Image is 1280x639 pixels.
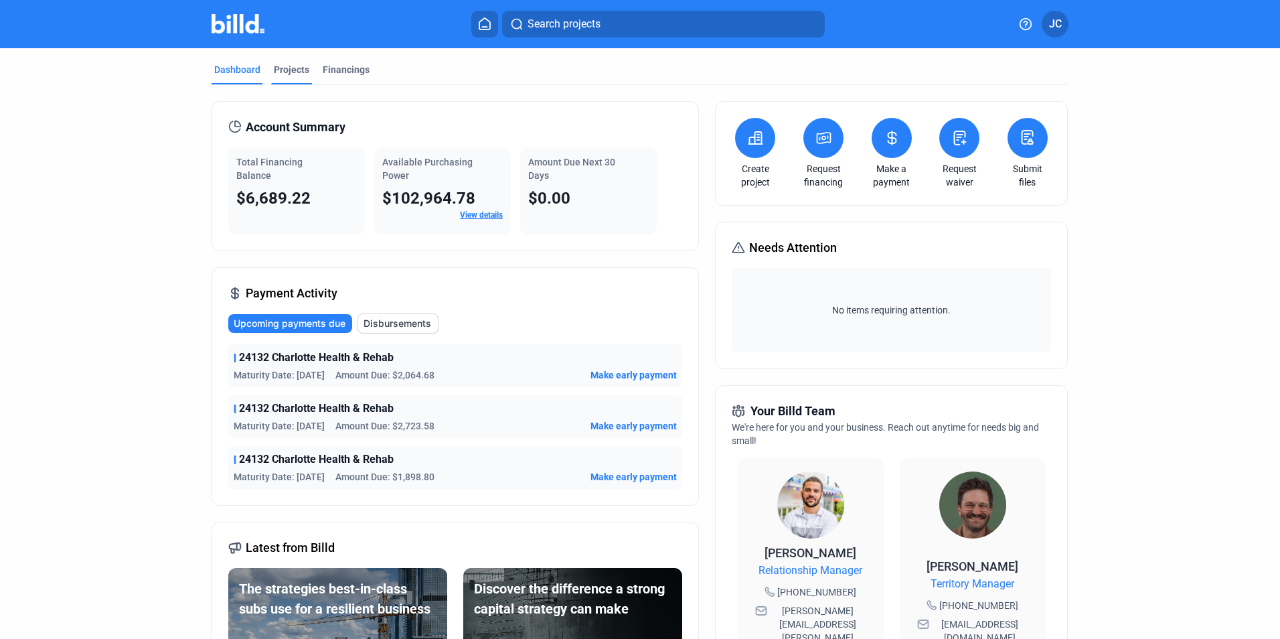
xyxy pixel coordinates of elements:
span: Account Summary [246,118,345,137]
a: Request waiver [936,162,983,189]
button: Make early payment [590,470,677,484]
span: 24132 Charlotte Health & Rehab [239,401,394,417]
span: Amount Due: $1,898.80 [335,470,434,484]
a: Submit files [1004,162,1051,189]
span: Available Purchasing Power [382,157,473,181]
span: Amount Due: $2,064.68 [335,368,434,382]
span: Your Billd Team [750,402,835,421]
a: Request financing [800,162,847,189]
div: Projects [274,63,309,76]
span: Amount Due Next 30 Days [528,157,615,181]
span: No items requiring attention. [737,303,1045,317]
button: JC [1042,11,1068,38]
span: 24132 Charlotte Health & Rehab [239,350,394,366]
span: $102,964.78 [382,189,475,208]
span: Latest from Billd [246,539,335,557]
button: Upcoming payments due [228,314,352,333]
span: [PHONE_NUMBER] [777,585,856,599]
span: Territory Manager [931,576,1014,592]
a: Create project [732,162,779,189]
button: Search projects [502,11,825,38]
span: Maturity Date: [DATE] [234,368,325,382]
button: Make early payment [590,419,677,433]
div: Financings [323,63,370,76]
span: JC [1049,16,1062,32]
span: Total Financing Balance [236,157,303,181]
span: Maturity Date: [DATE] [234,470,325,484]
span: Search projects [528,16,601,32]
img: Billd Company Logo [212,14,264,33]
span: 24132 Charlotte Health & Rehab [239,451,394,468]
span: Needs Attention [749,238,837,257]
div: Dashboard [214,63,260,76]
span: Upcoming payments due [234,317,345,330]
span: [PHONE_NUMBER] [939,599,1018,612]
span: [PERSON_NAME] [765,546,856,560]
span: Payment Activity [246,284,337,303]
span: Disbursements [364,317,431,330]
div: The strategies best-in-class subs use for a resilient business [239,579,436,619]
span: $0.00 [528,189,570,208]
button: Make early payment [590,368,677,382]
span: Amount Due: $2,723.58 [335,419,434,433]
span: $6,689.22 [236,189,311,208]
button: Disbursements [357,313,438,334]
a: Make a payment [868,162,915,189]
span: We're here for you and your business. Reach out anytime for needs big and small! [732,422,1039,446]
a: View details [460,210,503,220]
img: Relationship Manager [777,472,844,539]
div: Discover the difference a strong capital strategy can make [474,579,671,619]
span: Relationship Manager [758,563,862,579]
span: Maturity Date: [DATE] [234,419,325,433]
img: Territory Manager [939,472,1006,539]
span: [PERSON_NAME] [927,559,1018,573]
